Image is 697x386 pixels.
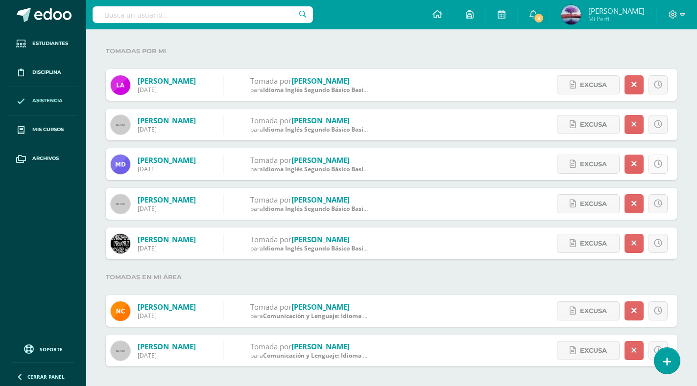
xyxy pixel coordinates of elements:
[106,41,677,61] label: Tomadas por mi
[138,312,196,320] div: [DATE]
[138,244,196,252] div: [DATE]
[250,341,291,351] span: Tomada por
[263,165,405,173] span: Idioma Inglés Segundo Básico Basicos 'LEVEL 3 A'
[8,144,78,173] a: Archivos
[557,301,620,320] a: Excusa
[111,155,130,174] img: deb9eed6116e660399f2da3e5c2b0bb5.png
[250,125,368,134] div: para
[291,155,350,165] a: [PERSON_NAME]
[111,301,130,321] img: 9985bf8f238b22468c458a0e1d7e7539.png
[263,244,405,252] span: Idioma Inglés Segundo Básico Basicos 'LEVEL 3 A'
[263,204,405,213] span: Idioma Inglés Segundo Básico Basicos 'LEVEL 3 A'
[250,244,368,252] div: para
[588,15,645,23] span: Mi Perfil
[250,115,291,125] span: Tomada por
[291,115,350,125] a: [PERSON_NAME]
[32,97,63,105] span: Asistencia
[291,341,350,351] a: [PERSON_NAME]
[561,5,581,24] img: b26ecf60efbf93846e8d21fef1a28423.png
[291,195,350,204] a: [PERSON_NAME]
[111,194,130,214] img: 60x60
[250,204,368,213] div: para
[27,373,65,380] span: Cerrar panel
[557,194,620,213] a: Excusa
[263,312,462,320] span: Comunicación y Lenguaje: Idioma Español Primero Básico Basicos 'B'
[250,165,368,173] div: para
[250,155,291,165] span: Tomada por
[8,29,78,58] a: Estudiantes
[138,115,196,125] a: [PERSON_NAME]
[533,13,544,23] span: 3
[106,267,677,287] label: Tomadas en mi área
[557,75,620,94] a: Excusa
[580,341,607,360] span: Excusa
[250,195,291,204] span: Tomada por
[580,234,607,252] span: Excusa
[580,115,607,134] span: Excusa
[557,155,620,174] a: Excusa
[263,86,405,94] span: Idioma Inglés Segundo Básico Basicos 'LEVEL 3 A'
[250,234,291,244] span: Tomada por
[250,351,368,360] div: para
[138,302,196,312] a: [PERSON_NAME]
[138,155,196,165] a: [PERSON_NAME]
[588,6,645,16] span: [PERSON_NAME]
[263,125,405,134] span: Idioma Inglés Segundo Básico Basicos 'LEVEL 3 A'
[32,126,64,134] span: Mis cursos
[138,195,196,204] a: [PERSON_NAME]
[138,234,196,244] a: [PERSON_NAME]
[291,234,350,244] a: [PERSON_NAME]
[580,76,607,94] span: Excusa
[12,342,74,355] a: Soporte
[557,341,620,360] a: Excusa
[580,302,607,320] span: Excusa
[250,76,291,86] span: Tomada por
[580,155,607,173] span: Excusa
[111,115,130,135] img: 60x60
[138,204,196,213] div: [DATE]
[138,76,196,86] a: [PERSON_NAME]
[111,234,130,253] img: 3719ad8da46f224021b6d75826ef9e53.png
[8,115,78,144] a: Mis cursos
[291,76,350,86] a: [PERSON_NAME]
[263,351,462,360] span: Comunicación y Lenguaje: Idioma Español Primero Básico Basicos 'B'
[138,341,196,351] a: [PERSON_NAME]
[138,86,196,94] div: [DATE]
[32,40,68,47] span: Estudiantes
[32,68,61,76] span: Disciplina
[250,86,368,94] div: para
[138,351,196,360] div: [DATE]
[250,302,291,312] span: Tomada por
[93,6,313,23] input: Busca un usuario...
[291,302,350,312] a: [PERSON_NAME]
[557,115,620,134] a: Excusa
[8,58,78,87] a: Disciplina
[111,75,130,95] img: 82113431e99a42fa6ee103601f2e45ec.png
[580,195,607,213] span: Excusa
[138,125,196,134] div: [DATE]
[32,155,59,162] span: Archivos
[557,234,620,253] a: Excusa
[250,312,368,320] div: para
[138,165,196,173] div: [DATE]
[111,341,130,361] img: 60x60
[40,346,63,353] span: Soporte
[8,87,78,116] a: Asistencia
